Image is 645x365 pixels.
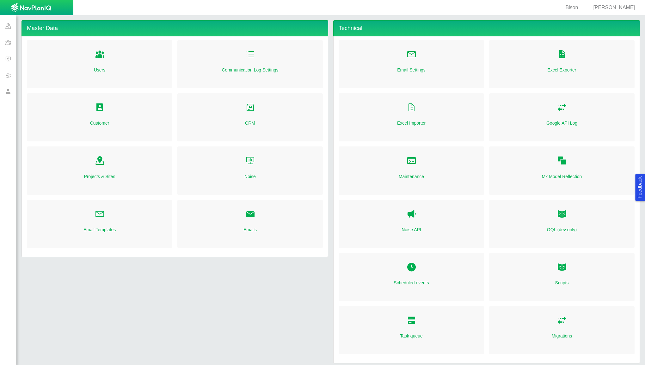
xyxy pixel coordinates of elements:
a: Folder Open Icon [245,207,255,221]
img: UrbanGroupSolutionsTheme$USG_Images$logo.png [10,3,51,13]
div: Folder Open Icon Google API Log [489,93,635,141]
span: Bison [565,5,578,10]
div: Folder Open Icon Projects & Sites [27,146,172,195]
a: Folder Open Icon [95,207,105,221]
div: Folder Open Icon Customer [27,93,172,141]
a: Folder Open Icon [407,261,416,275]
a: Emails [243,226,257,233]
div: OQL OQL (dev only) [489,200,635,248]
div: Folder Open Icon Users [27,40,172,88]
a: Excel Exporter [547,67,576,73]
a: Communication Log Settings [222,67,279,73]
div: Folder Open Icon Excel Exporter [489,40,635,88]
a: CRM [245,120,255,126]
a: Maintenance [399,173,424,180]
a: Folder Open Icon [95,101,105,115]
div: Folder Open Icon Scheduled events [339,253,484,301]
div: Folder Open Icon Noise [177,146,323,195]
a: Folder Open Icon [557,154,567,168]
a: Folder Open Icon [245,101,255,115]
a: Folder Open Icon [557,261,567,275]
div: [PERSON_NAME] [586,4,637,11]
a: Projects & Sites [84,173,115,180]
div: Folder Open Icon Maintenance [339,146,484,195]
a: OQL [557,207,567,221]
a: Scheduled events [394,280,429,286]
a: Noise [244,173,256,180]
a: Excel Importer [397,120,426,126]
a: Folder Open Icon [407,48,416,62]
a: Folder Open Icon [95,154,105,168]
div: Folder Open Icon Emails [177,200,323,248]
div: Folder Open Icon Scripts [489,253,635,301]
button: Feedback [635,174,645,201]
a: Email Templates [83,226,116,233]
a: Scripts [555,280,569,286]
a: Email Settings [397,67,425,73]
div: Folder Open Icon CRM [177,93,323,141]
a: Noise API [407,207,416,221]
h4: Master Data [21,20,328,36]
a: Folder Open Icon [95,48,105,62]
a: OQL (dev only) [547,226,577,233]
div: Noise API Noise API [339,200,484,248]
div: Folder Open Icon Migrations [489,306,635,354]
div: Folder Open Icon Email Settings [339,40,484,88]
a: Task queue [400,333,423,339]
a: Folder Open Icon [407,101,416,115]
a: Google API Log [546,120,577,126]
span: [PERSON_NAME] [593,5,635,10]
a: Mx Model Reflection [542,173,582,180]
a: Folder Open Icon [557,314,567,328]
a: Folder Open Icon [557,48,567,62]
a: Users [94,67,106,73]
a: Folder Open Icon [557,101,567,115]
div: Folder Open Icon Excel Importer [339,93,484,141]
a: Customer [90,120,109,126]
h4: Technical [333,20,640,36]
div: Folder Open Icon Mx Model Reflection [489,146,635,195]
a: Migrations [552,333,572,339]
div: Folder Open Icon Task queue [339,306,484,354]
a: Folder Open Icon [245,154,255,168]
a: Folder Open Icon [245,48,255,62]
a: Folder Open Icon [407,314,416,328]
div: Folder Open Icon Email Templates [27,200,172,248]
a: Noise API [402,226,421,233]
div: Folder Open Icon Communication Log Settings [177,40,323,88]
a: Folder Open Icon [407,154,416,168]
